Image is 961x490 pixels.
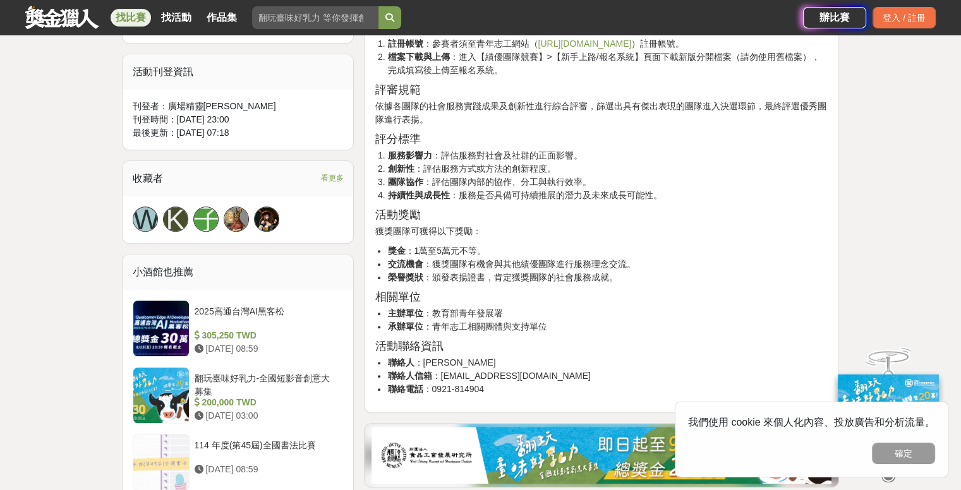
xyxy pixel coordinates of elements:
span: 我們使用 cookie 來個人化內容、投放廣告和分析流量。 [688,417,935,427]
div: 登入 / 註冊 [873,7,936,28]
a: 找比賽 [111,9,151,27]
div: [DATE] 08:59 [195,463,339,476]
img: Avatar [224,207,248,231]
li: ：青年志工相關團體與支持單位 [387,320,828,333]
button: 確定 [872,443,935,464]
h3: 評審規範 [375,83,828,97]
a: [URL][DOMAIN_NAME] [538,39,631,49]
div: 2025高通台灣AI黑客松 [195,305,339,329]
strong: 持續性與成長性 [387,190,449,200]
a: 子 [193,206,219,232]
strong: 主辦單位 [387,308,423,318]
h3: 活動聯絡資訊 [375,340,828,353]
h3: 相關單位 [375,290,828,304]
li: ：服務是否具備可持續推展的潛力及未來成長可能性。 [387,189,828,202]
img: Avatar [255,207,279,231]
strong: 榮譽獎狀 [387,272,423,282]
strong: 服務影響力 [387,150,432,160]
div: 305,250 TWD [195,329,339,342]
div: [DATE] 08:59 [195,342,339,356]
span: 看更多 [320,171,343,185]
strong: 註冊帳號 [387,39,423,49]
img: 307666ae-e2b5-4529-babb-bb0b8697cad8.jpg [372,427,831,484]
a: Avatar [254,206,279,232]
li: ：教育部青年發展署 [387,307,828,320]
li: ：參賽者須至青年志工網站（ ）註冊帳號。 [387,37,828,51]
li: ：獲獎團隊有機會與其他績優團隊進行服務理念交流。 [387,258,828,271]
li: ：評估團隊內部的協作、分工與執行效率。 [387,176,828,189]
div: 200,000 TWD [195,396,339,409]
a: 辦比賽 [803,7,866,28]
h3: 評分標準 [375,133,828,146]
a: 2025高通台灣AI黑客松 305,250 TWD [DATE] 08:59 [133,300,344,357]
p: 獲獎團隊可獲得以下獎勵： [375,225,828,238]
li: ：頒發表揚證書，肯定獲獎團隊的社會服務成就。 [387,271,828,284]
div: 最後更新： [DATE] 07:18 [133,126,344,140]
strong: 團隊協作 [387,177,423,187]
li: ：評估服務方式或方法的創新程度。 [387,162,828,176]
input: 翻玩臺味好乳力 等你發揮創意！ [252,6,378,29]
span: 收藏者 [133,173,163,184]
li: ：1萬至5萬元不等。 [387,244,828,258]
div: 刊登時間： [DATE] 23:00 [133,113,344,126]
strong: 檔案下載與上傳 [387,52,449,62]
div: 小酒館也推薦 [123,254,354,290]
a: 作品集 [202,9,242,27]
div: [DATE] 03:00 [195,409,339,422]
strong: 聯絡人 [387,357,414,367]
a: W [133,206,158,232]
div: 翻玩臺味好乳力-全國短影音創意大募集 [195,372,339,396]
strong: 聯絡人信箱 [387,371,432,381]
strong: 創新性 [387,164,414,174]
li: ：[PERSON_NAME] [387,356,828,369]
strong: 獎金 [387,246,405,256]
li: ：[EMAIL_ADDRESS][DOMAIN_NAME] [387,369,828,383]
li: ：進入【績優團隊競賽】>【新手上路/報名系統】頁面下載新版分開檔案（請勿使用舊檔案），完成填寫後上傳至報名系統。 [387,51,828,77]
strong: 交流機會 [387,259,423,269]
h3: 活動獎勵 [375,208,828,222]
a: 翻玩臺味好乳力-全國短影音創意大募集 200,000 TWD [DATE] 03:00 [133,367,344,424]
a: Avatar [224,206,249,232]
img: ff197300-f8ee-455f-a0ae-06a3645bc375.jpg [838,374,939,458]
a: K [163,206,188,232]
div: 活動刊登資訊 [123,54,354,90]
div: 114 年度(第45屆)全國書法比賽 [195,439,339,463]
p: 依據各團隊的社會服務實踐成果及創新性進行綜合評審，篩選出具有傑出表現的團隊進入決選環節，最終評選優秀團隊進行表揚。 [375,100,828,126]
strong: 聯絡電話 [387,384,423,394]
li: ：0921-814904 [387,383,828,396]
div: 刊登者： 廣場精靈[PERSON_NAME] [133,100,344,113]
strong: 承辦單位 [387,321,423,332]
a: 找活動 [156,9,196,27]
li: ：評估服務對社會及社群的正面影響。 [387,149,828,162]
